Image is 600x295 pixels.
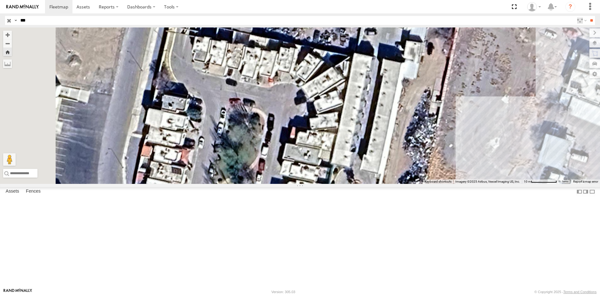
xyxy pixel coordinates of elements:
a: Terms and Conditions [563,290,597,294]
label: Search Query [13,16,18,25]
label: Measure [3,59,12,68]
button: Drag Pegman onto the map to open Street View [3,153,16,166]
label: Fences [23,187,44,196]
button: Keyboard shortcuts [425,179,452,184]
a: Terms [562,180,568,183]
label: Map Settings [589,70,600,78]
label: Assets [2,187,22,196]
div: Version: 305.03 [272,290,295,294]
i: ? [565,2,575,12]
button: Zoom out [3,39,12,48]
button: Zoom in [3,31,12,39]
button: Zoom Home [3,48,12,56]
a: Visit our Website [3,289,32,295]
label: Dock Summary Table to the Left [576,187,582,196]
label: Hide Summary Table [589,187,595,196]
div: fernando ponce [525,2,543,12]
a: Report a map error [573,180,598,183]
span: Imagery ©2025 Airbus, Vexcel Imaging US, Inc. [455,180,520,183]
button: Map Scale: 10 m per 79 pixels [522,179,559,184]
span: 10 m [524,180,531,183]
img: rand-logo.svg [6,5,39,9]
div: © Copyright 2025 - [534,290,597,294]
label: Search Filter Options [574,16,588,25]
label: Dock Summary Table to the Right [582,187,589,196]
